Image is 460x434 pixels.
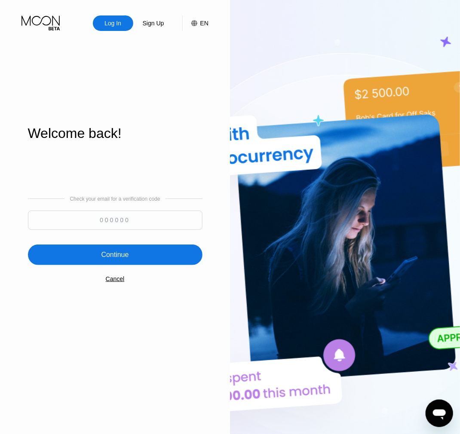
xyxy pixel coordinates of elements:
div: Sign Up [142,19,165,28]
div: Check your email for a verification code [70,196,160,202]
div: Welcome back! [28,125,202,141]
div: Log In [104,19,122,28]
div: EN [200,20,209,27]
div: Cancel [106,275,125,282]
div: EN [182,15,209,31]
div: Log In [93,15,133,31]
div: Continue [28,245,202,265]
iframe: Button to launch messaging window [426,400,453,427]
input: 000000 [28,211,202,230]
div: Continue [101,251,129,259]
div: Sign Up [133,15,174,31]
